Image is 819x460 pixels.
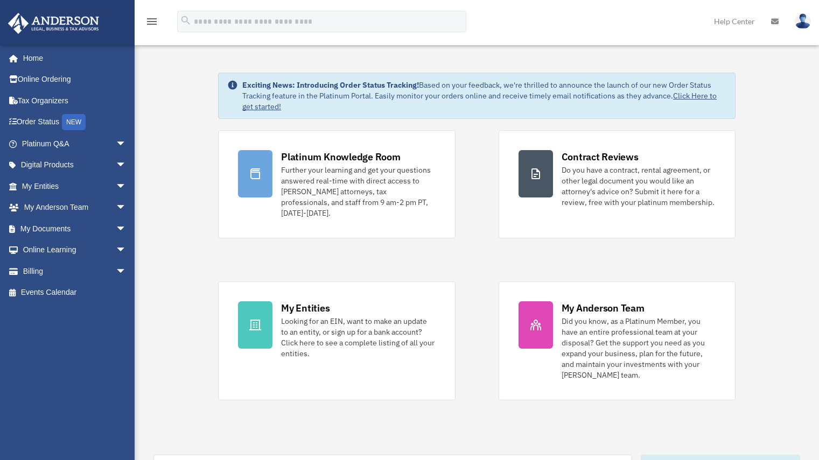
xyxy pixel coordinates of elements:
a: Contract Reviews Do you have a contract, rental agreement, or other legal document you would like... [499,130,736,238]
div: Contract Reviews [562,150,639,164]
a: Billingarrow_drop_down [8,260,143,282]
img: User Pic [795,13,811,29]
a: Digital Productsarrow_drop_down [8,154,143,176]
a: Platinum Knowledge Room Further your learning and get your questions answered real-time with dire... [218,130,455,238]
a: My Entities Looking for an EIN, want to make an update to an entity, or sign up for a bank accoun... [218,281,455,400]
div: My Entities [281,301,330,315]
span: arrow_drop_down [116,218,137,240]
img: Anderson Advisors Platinum Portal [5,13,102,34]
i: search [180,15,192,26]
span: arrow_drop_down [116,197,137,219]
a: Online Ordering [8,69,143,90]
a: My Anderson Team Did you know, as a Platinum Member, you have an entire professional team at your... [499,281,736,400]
a: Platinum Q&Aarrow_drop_down [8,133,143,154]
a: Home [8,47,137,69]
a: Click Here to get started! [242,91,717,111]
a: menu [145,19,158,28]
a: Events Calendar [8,282,143,303]
a: My Anderson Teamarrow_drop_down [8,197,143,218]
strong: Exciting News: Introducing Order Status Tracking! [242,80,419,90]
span: arrow_drop_down [116,175,137,197]
div: Did you know, as a Platinum Member, you have an entire professional team at your disposal? Get th... [562,316,716,380]
div: Do you have a contract, rental agreement, or other legal document you would like an attorney's ad... [562,165,716,208]
div: Looking for an EIN, want to make an update to an entity, or sign up for a bank account? Click her... [281,316,435,359]
a: Tax Organizers [8,90,143,111]
div: Platinum Knowledge Room [281,150,401,164]
div: My Anderson Team [562,301,645,315]
a: Order StatusNEW [8,111,143,133]
span: arrow_drop_down [116,239,137,261]
span: arrow_drop_down [116,133,137,155]
span: arrow_drop_down [116,154,137,176]
a: My Documentsarrow_drop_down [8,218,143,239]
i: menu [145,15,158,28]
span: arrow_drop_down [116,260,137,282]
div: Further your learning and get your questions answered real-time with direct access to [PERSON_NAM... [281,165,435,218]
a: My Entitiesarrow_drop_down [8,175,143,197]
a: Online Learningarrow_drop_down [8,239,143,261]
div: NEW [62,114,86,130]
div: Based on your feedback, we're thrilled to announce the launch of our new Order Status Tracking fe... [242,80,726,112]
